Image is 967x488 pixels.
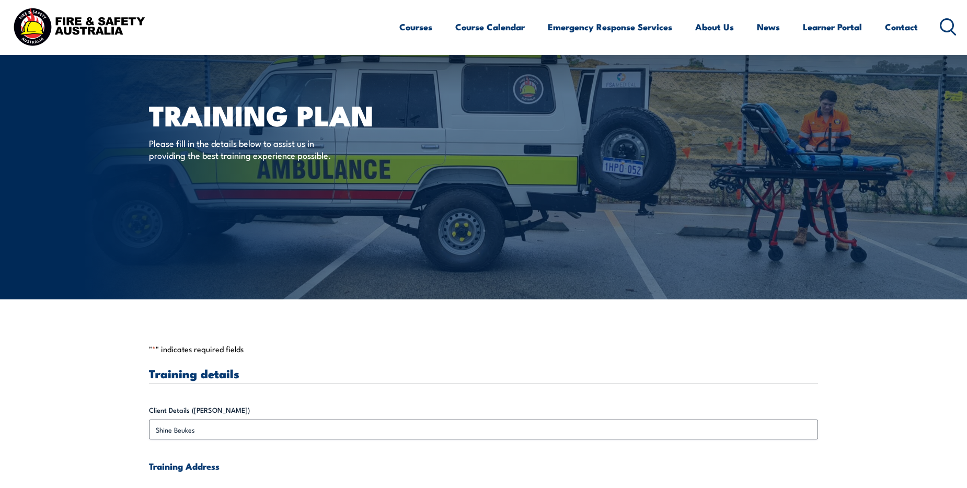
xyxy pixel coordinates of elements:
[455,13,525,41] a: Course Calendar
[149,344,818,354] p: " " indicates required fields
[149,367,818,379] h3: Training details
[399,13,432,41] a: Courses
[885,13,918,41] a: Contact
[149,460,818,472] h4: Training Address
[548,13,672,41] a: Emergency Response Services
[803,13,862,41] a: Learner Portal
[695,13,734,41] a: About Us
[149,405,818,415] label: Client Details ([PERSON_NAME])
[757,13,780,41] a: News
[149,102,407,127] h1: Training plan
[149,137,340,161] p: Please fill in the details below to assist us in providing the best training experience possible.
